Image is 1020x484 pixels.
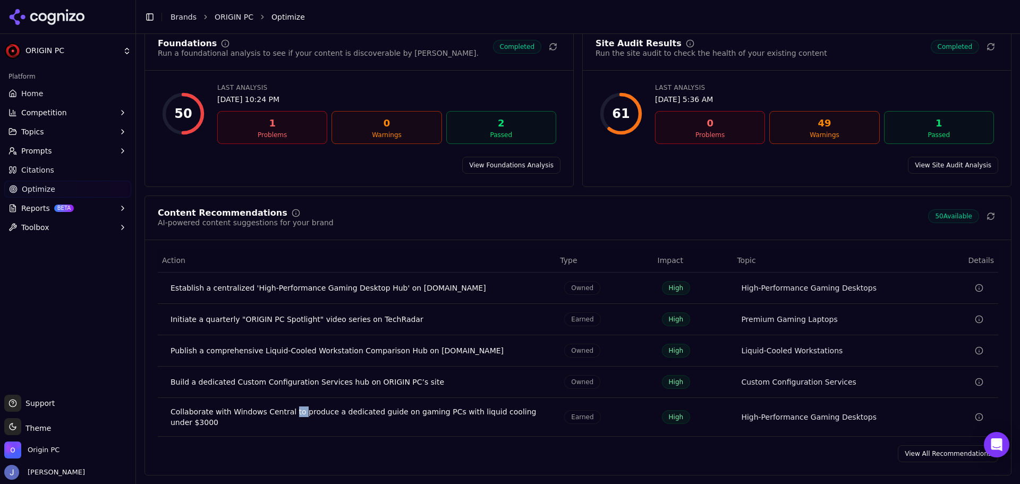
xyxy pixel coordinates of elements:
th: Topic [733,249,927,273]
span: Topics [21,126,44,137]
span: Details [932,255,994,266]
button: Competition [4,104,131,121]
span: Theme [21,424,51,432]
a: View Site Audit Analysis [908,157,998,174]
div: Warnings [336,131,437,139]
a: Citations [4,162,131,179]
span: Owned [564,344,600,358]
div: Foundations [158,39,217,48]
span: Competition [21,107,67,118]
div: Site Audit Results [596,39,682,48]
div: Build a dedicated Custom Configuration Services hub on ORIGIN PC’s site [171,377,547,387]
div: 0 [660,116,760,131]
span: High [662,410,691,424]
span: Impact [658,255,683,266]
span: Reports [21,203,50,214]
img: Jonathan Blakemore [4,465,19,480]
div: Run a foundational analysis to see if your content is discoverable by [PERSON_NAME]. [158,48,479,58]
span: High [662,344,691,358]
div: Platform [4,68,131,85]
button: Topics [4,123,131,140]
div: Initiate a quarterly "ORIGIN PC Spotlight" video series on TechRadar [171,314,547,325]
span: Optimize [22,184,55,194]
span: Completed [931,40,979,54]
div: Problems [222,131,322,139]
span: ORIGIN PC [25,46,118,56]
button: Open user button [4,465,85,480]
a: Optimize [4,181,131,198]
span: 50 Available [928,209,979,223]
span: BETA [54,205,74,212]
span: Toolbox [21,222,49,233]
span: High [662,281,691,295]
button: Toolbox [4,219,131,236]
span: Earned [564,410,600,424]
div: 49 [774,116,874,131]
span: Completed [493,40,541,54]
a: High-Performance Gaming Desktops [741,283,877,293]
span: Owned [564,281,600,295]
div: Publish a comprehensive Liquid-Cooled Workstation Comparison Hub on [DOMAIN_NAME] [171,345,547,356]
a: Premium Gaming Laptops [741,314,837,325]
span: Owned [564,375,600,389]
a: Brands [171,13,197,21]
th: Details [928,249,998,273]
div: Passed [451,131,551,139]
img: ORIGIN PC [4,43,21,60]
div: Run the site audit to check the health of your existing content [596,48,827,58]
span: Optimize [271,12,305,22]
a: Custom Configuration Services [741,377,856,387]
div: [DATE] 10:24 PM [217,94,556,105]
span: Citations [21,165,54,175]
div: 0 [336,116,437,131]
span: Topic [737,255,755,266]
button: ReportsBETA [4,200,131,217]
span: [PERSON_NAME] [23,468,85,477]
a: High-Performance Gaming Desktops [741,412,877,422]
a: Liquid-Cooled Workstations [741,345,843,356]
a: ORIGIN PC [215,12,253,22]
span: High [662,375,691,389]
span: High [662,312,691,326]
a: View All Recommendations [898,445,998,462]
button: Open organization switcher [4,441,59,458]
div: Last Analysis [217,83,556,92]
nav: breadcrumb [171,12,990,22]
div: 1 [222,116,322,131]
div: Last Analysis [655,83,994,92]
div: 1 [889,116,989,131]
div: 2 [451,116,551,131]
span: Home [21,88,43,99]
div: AI-powered content suggestions for your brand [158,217,334,228]
span: Origin PC [28,445,59,455]
button: Prompts [4,142,131,159]
div: Data table [158,249,998,437]
a: Home [4,85,131,102]
th: Type [556,249,653,273]
th: Action [158,249,556,273]
span: Support [21,398,55,409]
span: Earned [564,312,600,326]
div: Open Intercom Messenger [984,432,1009,457]
div: Content Recommendations [158,209,287,217]
div: 61 [612,105,630,122]
div: Establish a centralized 'High-Performance Gaming Desktop Hub' on [DOMAIN_NAME] [171,283,547,293]
div: Collaborate with Windows Central to produce a dedicated guide on gaming PCs with liquid cooling u... [171,406,547,428]
th: Impact [653,249,733,273]
div: 50 [174,105,192,122]
span: Action [162,255,185,266]
div: [DATE] 5:36 AM [655,94,994,105]
span: Prompts [21,146,52,156]
div: Passed [889,131,989,139]
a: View Foundations Analysis [462,157,560,174]
div: Warnings [774,131,874,139]
span: Type [560,255,577,266]
img: Origin PC [4,441,21,458]
div: Problems [660,131,760,139]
